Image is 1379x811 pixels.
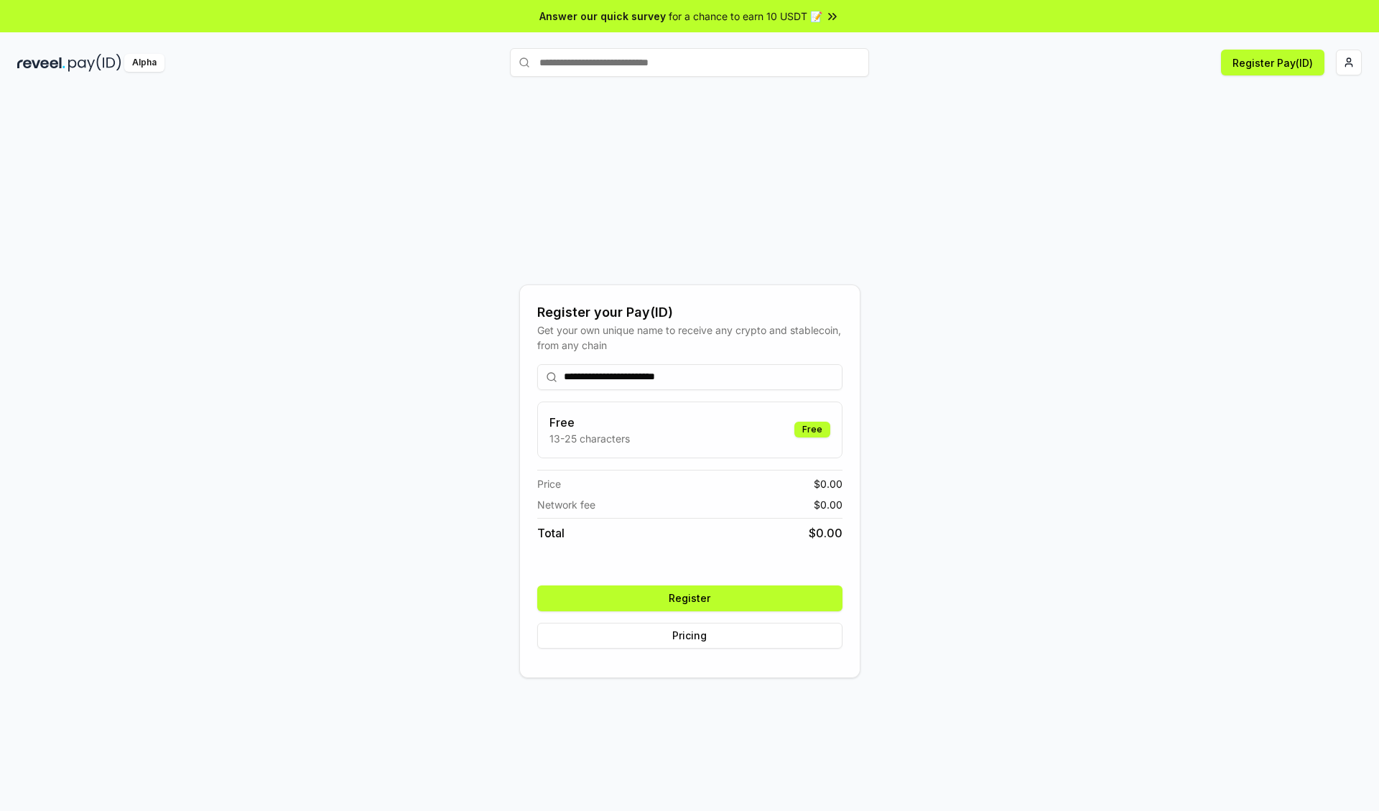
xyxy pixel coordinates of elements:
[17,54,65,72] img: reveel_dark
[537,623,842,649] button: Pricing
[814,497,842,512] span: $ 0.00
[669,9,822,24] span: for a chance to earn 10 USDT 📝
[809,524,842,542] span: $ 0.00
[537,585,842,611] button: Register
[537,497,595,512] span: Network fee
[537,476,561,491] span: Price
[539,9,666,24] span: Answer our quick survey
[1221,50,1324,75] button: Register Pay(ID)
[814,476,842,491] span: $ 0.00
[537,323,842,353] div: Get your own unique name to receive any crypto and stablecoin, from any chain
[549,431,630,446] p: 13-25 characters
[549,414,630,431] h3: Free
[68,54,121,72] img: pay_id
[537,302,842,323] div: Register your Pay(ID)
[794,422,830,437] div: Free
[537,524,565,542] span: Total
[124,54,164,72] div: Alpha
